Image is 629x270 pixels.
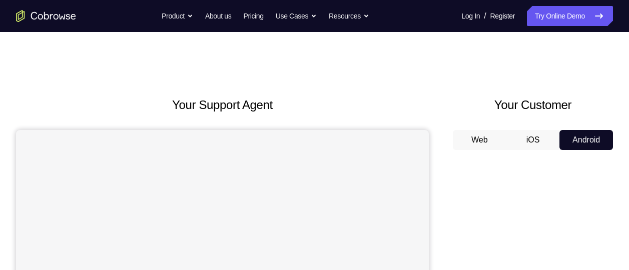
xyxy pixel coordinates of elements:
[453,130,506,150] button: Web
[490,6,515,26] a: Register
[205,6,231,26] a: About us
[16,10,76,22] a: Go to the home page
[243,6,263,26] a: Pricing
[329,6,369,26] button: Resources
[162,6,193,26] button: Product
[527,6,613,26] a: Try Online Demo
[16,96,429,114] h2: Your Support Agent
[461,6,480,26] a: Log In
[484,10,486,22] span: /
[506,130,560,150] button: iOS
[453,96,613,114] h2: Your Customer
[276,6,317,26] button: Use Cases
[559,130,613,150] button: Android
